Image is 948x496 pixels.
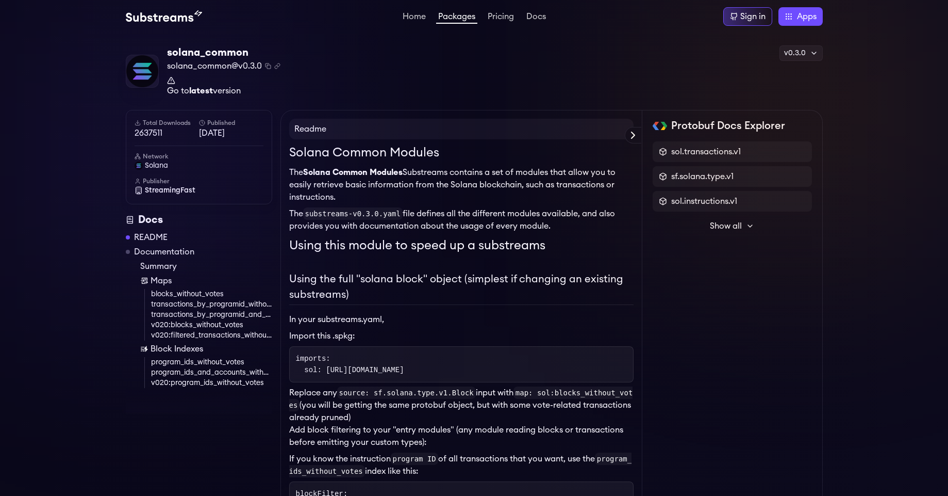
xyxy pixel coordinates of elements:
p: If you know the instruction of all transactions that you want, use the index like this: [289,453,634,477]
a: StreamingFast [135,185,263,196]
a: Packages [436,12,477,24]
button: Copy .spkg link to clipboard [274,63,280,69]
a: Maps [140,275,272,287]
strong: Solana Common Modules [303,168,403,177]
a: Block Indexes [140,343,272,355]
h6: Published [199,119,263,127]
button: Show all [653,216,812,236]
span: sol.transactions.v1 [671,146,741,158]
img: solana [135,162,143,170]
img: Substream's logo [126,10,202,23]
img: Package Logo [126,55,158,87]
div: Sign in [740,10,766,23]
a: Sign in [723,7,772,26]
h4: Readme [289,119,634,139]
a: program_ids_and_accounts_without_votes [151,367,272,378]
span: sf.solana.type.v1 [671,170,734,183]
code: program_ids_without_votes [289,453,632,477]
code: imports: sol: [URL][DOMAIN_NAME] [296,355,404,374]
h6: Network [135,152,263,161]
img: Protobuf [653,122,668,130]
a: program_ids_without_votes [151,357,272,367]
p: The file defines all the different modules available, and also provides you with documentation ab... [289,207,634,232]
code: program ID [391,453,438,465]
a: README [134,231,168,244]
a: v020:filtered_transactions_without_votes [151,330,272,341]
span: solana_common@v0.3.0 [167,60,262,72]
a: solana [135,161,263,171]
h2: Protobuf Docs Explorer [671,119,785,133]
h2: Using the full "solana block" object (simplest if changing an existing substreams) [289,271,634,305]
p: Replace any input with (you will be getting the same protobuf object, but with some vote-related ... [289,387,634,424]
div: Docs [126,213,272,227]
h1: Solana Common Modules [289,143,634,162]
a: Documentation [134,246,194,258]
a: transactions_by_programid_and_account_without_votes [151,310,272,320]
span: sol.instructions.v1 [671,195,737,207]
code: source: sf.solana.type.v1.Block [337,387,476,399]
a: Home [401,12,428,23]
code: substreams-v0.3.0.yaml [303,207,403,220]
span: Show all [710,220,742,232]
p: The Substreams contains a set of modules that allow you to easily retrieve basic information from... [289,166,634,203]
a: v020:program_ids_without_votes [151,378,272,388]
button: Copy package name and version [265,63,271,69]
span: 2637511 [135,127,199,139]
a: blocks_without_votes [151,289,272,299]
span: solana [145,161,168,171]
a: Pricing [486,12,516,23]
span: StreamingFast [145,185,195,196]
div: v0.3.0 [779,45,823,61]
h6: Total Downloads [135,119,199,127]
img: Map icon [140,277,148,285]
li: Import this .spkg: [289,330,634,342]
a: Docs [524,12,548,23]
div: solana_common [167,45,280,60]
code: map: sol:blocks_without_votes [289,387,633,411]
span: [DATE] [199,127,263,139]
h6: Publisher [135,177,263,185]
a: transactions_by_programid_without_votes [151,299,272,310]
p: Add block filtering to your "entry modules" (any module reading blocks or transactions before emi... [289,424,634,449]
a: Summary [140,260,272,273]
h1: Using this module to speed up a substreams [289,236,634,255]
strong: latest [189,87,213,95]
a: Go tolatestversion [167,76,280,95]
a: v020:blocks_without_votes [151,320,272,330]
img: Block Index icon [140,345,148,353]
span: Apps [797,10,817,23]
p: In your substreams.yaml, [289,313,634,326]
